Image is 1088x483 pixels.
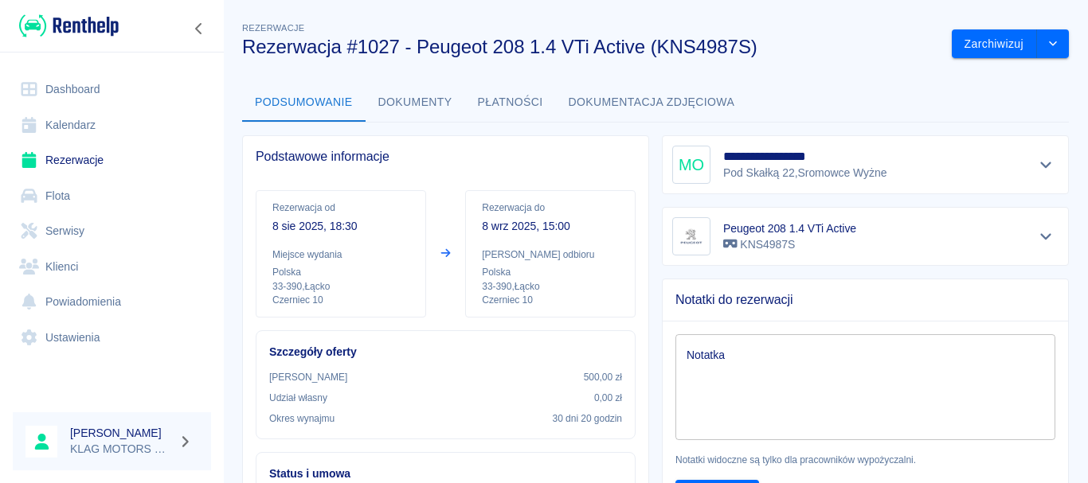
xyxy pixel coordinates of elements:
a: Dashboard [13,72,211,107]
button: Płatności [465,84,556,122]
button: Dokumentacja zdjęciowa [556,84,748,122]
p: Polska [482,265,619,279]
p: Pod Skałką 22 , Sromowce Wyżne [723,165,886,181]
p: 33-390 , Łącko [272,279,409,294]
p: 0,00 zł [594,391,622,405]
button: Pokaż szczegóły [1033,225,1059,247]
p: Udział własny [269,391,327,405]
p: 8 sie 2025, 18:30 [272,218,409,235]
button: drop-down [1037,29,1069,59]
a: Kalendarz [13,107,211,143]
a: Rezerwacje [13,142,211,178]
h6: Peugeot 208 1.4 VTi Active [723,220,856,236]
p: KNS4987S [723,236,856,253]
a: Powiadomienia [13,284,211,320]
button: Zarchiwizuj [952,29,1037,59]
p: Rezerwacja od [272,201,409,215]
p: 8 wrz 2025, 15:00 [482,218,619,235]
p: [PERSON_NAME] odbioru [482,247,619,262]
p: Rezerwacja do [482,201,619,215]
button: Podsumowanie [242,84,366,122]
button: Zwiń nawigację [187,18,211,39]
p: Miejsce wydania [272,247,409,262]
a: Serwisy [13,213,211,249]
p: 500,00 zł [584,370,622,384]
span: Podstawowe informacje [256,149,636,165]
h6: Szczegóły oferty [269,344,622,360]
span: Notatki do rezerwacji [675,292,1055,308]
p: Okres wynajmu [269,411,335,426]
h6: [PERSON_NAME] [70,425,172,441]
p: 33-390 , Łącko [482,279,619,294]
h6: Status i umowa [269,465,622,482]
img: Renthelp logo [19,13,119,39]
a: Flota [13,178,211,214]
a: Klienci [13,249,211,285]
span: Rezerwacje [242,23,304,33]
img: Image [675,220,707,252]
p: Czerniec 10 [482,294,619,307]
p: KLAG MOTORS Rent a Car [70,441,172,458]
p: Polska [272,265,409,279]
p: Notatki widoczne są tylko dla pracowników wypożyczalni. [675,453,1055,467]
a: Renthelp logo [13,13,119,39]
h3: Rezerwacja #1027 - Peugeot 208 1.4 VTi Active (KNS4987S) [242,36,939,58]
button: Pokaż szczegóły [1033,154,1059,176]
p: 30 dni 20 godzin [553,411,622,426]
a: Ustawienia [13,320,211,356]
p: Czerniec 10 [272,294,409,307]
div: MO [672,146,710,184]
p: [PERSON_NAME] [269,370,347,384]
button: Dokumenty [366,84,465,122]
